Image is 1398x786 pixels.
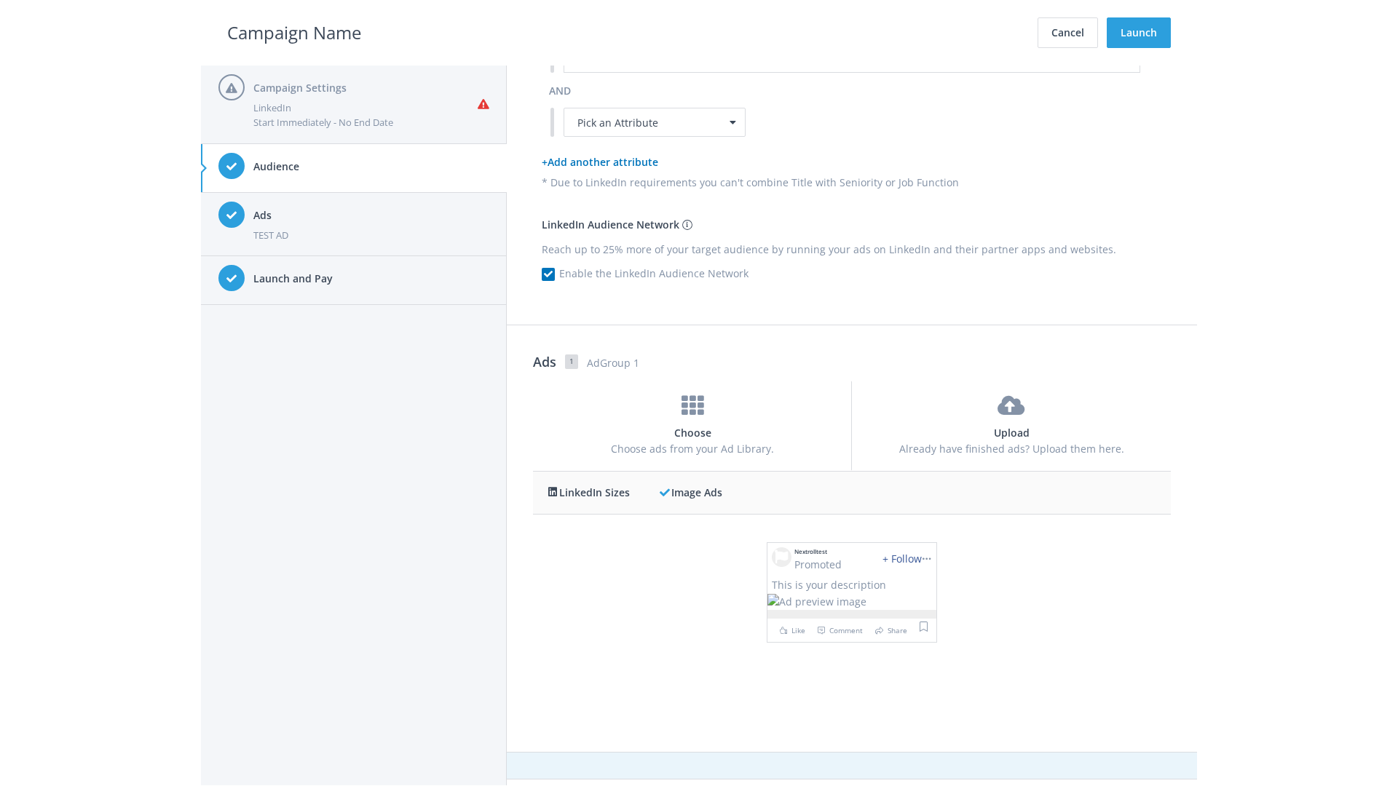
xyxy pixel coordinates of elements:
div: Share [871,622,907,638]
span: Promoted [794,557,842,571]
label: Enable the LinkedIn Audience Network [564,266,749,282]
span: + Follow [882,552,922,565]
h3: Ads [533,352,556,372]
img: Ad preview image [767,594,866,610]
div: This is your description [767,577,936,593]
a: + Add another attribute [542,155,658,169]
span: Already have finished ads? Upload them here. [899,442,1124,456]
div: Ad Preview Section [533,471,1171,696]
h4: Launch and Pay [253,271,489,287]
p: * Due to LinkedIn requirements you can't combine Title with Seniority or Job Function [542,175,1162,191]
span: Choose ads from your Ad Library. [611,442,774,456]
button: Cancel [1038,17,1098,48]
div: LinkedIn Sizes [546,485,659,501]
span: 1 [565,354,578,369]
span: Image Ads [671,485,722,499]
div: TEST AD [253,228,489,242]
div: Comment [813,622,863,638]
span: AdGroup 1 [587,355,1171,371]
div: LinkedIn [253,100,478,115]
div: Pick an Attribute [564,108,746,137]
div: Like [775,622,805,638]
h4: LinkedIn Sizes [533,471,1171,515]
h4: Choose [547,425,838,441]
h4: Ads [253,207,489,223]
div: Start Immediately - No End Date [253,115,478,130]
button: ChooseChoose ads from your Ad Library. [533,381,852,471]
h4: LinkedIn Audience Network [542,217,1162,233]
span: and [549,84,571,98]
p: Reach up to 25% more of your target audience by running your ads on LinkedIn and their partner ap... [542,242,1162,258]
h4: Upload [866,425,1157,441]
button: Launch [1107,17,1171,48]
h4: Nextrolltest [794,547,842,557]
h2: Campaign Name [227,19,361,47]
button: UploadAlready have finished ads? Upload them here. [852,381,1171,471]
h4: Campaign Settings [253,80,478,96]
h4: Audience [253,159,489,175]
span: Help [36,10,66,23]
